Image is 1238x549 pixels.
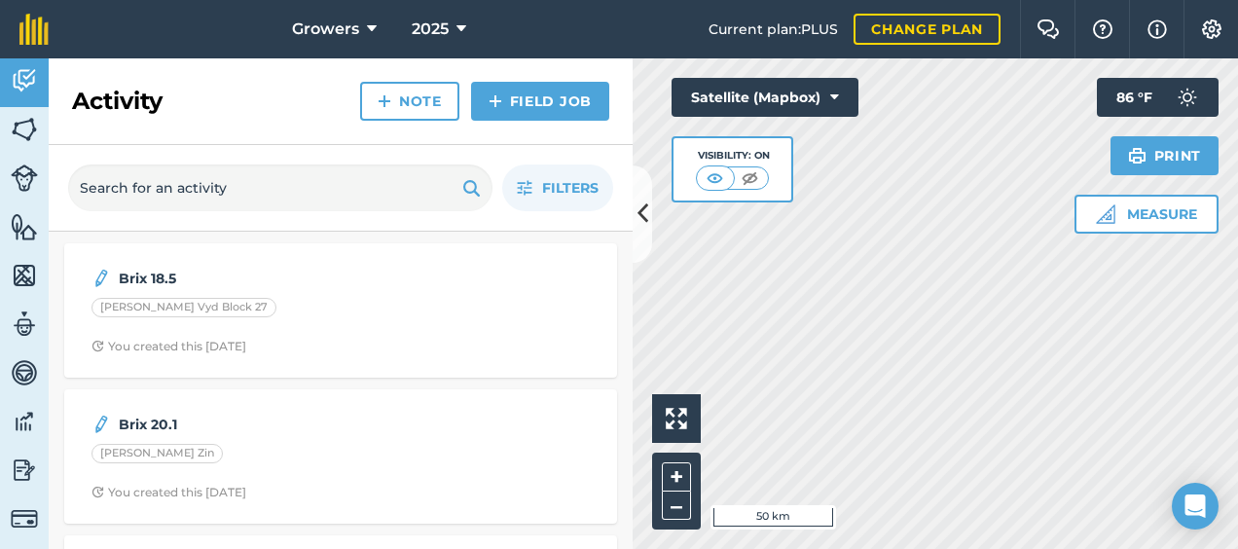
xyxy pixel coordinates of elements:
img: svg+xml;base64,PD94bWwgdmVyc2lvbj0iMS4wIiBlbmNvZGluZz0idXRmLTgiPz4KPCEtLSBHZW5lcmF0b3I6IEFkb2JlIE... [11,66,38,95]
img: Four arrows, one pointing top left, one top right, one bottom right and the last bottom left [666,408,687,429]
img: Two speech bubbles overlapping with the left bubble in the forefront [1037,19,1060,39]
img: svg+xml;base64,PD94bWwgdmVyc2lvbj0iMS4wIiBlbmNvZGluZz0idXRmLTgiPz4KPCEtLSBHZW5lcmF0b3I6IEFkb2JlIE... [11,505,38,532]
div: Open Intercom Messenger [1172,483,1219,530]
a: Field Job [471,82,609,121]
img: A question mark icon [1091,19,1114,39]
img: fieldmargin Logo [19,14,49,45]
img: svg+xml;base64,PHN2ZyB4bWxucz0iaHR0cDovL3d3dy53My5vcmcvMjAwMC9zdmciIHdpZHRoPSIxOSIgaGVpZ2h0PSIyNC... [462,176,481,200]
img: Clock with arrow pointing clockwise [91,486,104,498]
div: Visibility: On [696,148,770,164]
img: svg+xml;base64,PD94bWwgdmVyc2lvbj0iMS4wIiBlbmNvZGluZz0idXRmLTgiPz4KPCEtLSBHZW5lcmF0b3I6IEFkb2JlIE... [91,413,111,436]
button: Print [1111,136,1220,175]
span: 2025 [412,18,449,41]
img: svg+xml;base64,PD94bWwgdmVyc2lvbj0iMS4wIiBlbmNvZGluZz0idXRmLTgiPz4KPCEtLSBHZW5lcmF0b3I6IEFkb2JlIE... [11,407,38,436]
img: Clock with arrow pointing clockwise [91,340,104,352]
h2: Activity [72,86,163,117]
a: Change plan [854,14,1001,45]
button: – [662,492,691,520]
button: Filters [502,165,613,211]
span: Growers [292,18,359,41]
img: svg+xml;base64,PHN2ZyB4bWxucz0iaHR0cDovL3d3dy53My5vcmcvMjAwMC9zdmciIHdpZHRoPSIxNCIgaGVpZ2h0PSIyNC... [489,90,502,113]
img: svg+xml;base64,PHN2ZyB4bWxucz0iaHR0cDovL3d3dy53My5vcmcvMjAwMC9zdmciIHdpZHRoPSI1NiIgaGVpZ2h0PSI2MC... [11,212,38,241]
input: Search for an activity [68,165,492,211]
img: svg+xml;base64,PHN2ZyB4bWxucz0iaHR0cDovL3d3dy53My5vcmcvMjAwMC9zdmciIHdpZHRoPSI1MCIgaGVpZ2h0PSI0MC... [738,168,762,188]
img: svg+xml;base64,PHN2ZyB4bWxucz0iaHR0cDovL3d3dy53My5vcmcvMjAwMC9zdmciIHdpZHRoPSIxNyIgaGVpZ2h0PSIxNy... [1147,18,1167,41]
span: Filters [542,177,599,199]
a: Brix 18.5[PERSON_NAME] Vyd Block 27Clock with arrow pointing clockwiseYou created this [DATE] [76,255,605,366]
div: [PERSON_NAME] Zin [91,444,223,463]
button: 86 °F [1097,78,1219,117]
a: Note [360,82,459,121]
img: svg+xml;base64,PD94bWwgdmVyc2lvbj0iMS4wIiBlbmNvZGluZz0idXRmLTgiPz4KPCEtLSBHZW5lcmF0b3I6IEFkb2JlIE... [91,267,111,290]
span: Current plan : PLUS [709,18,838,40]
div: [PERSON_NAME] Vyd Block 27 [91,298,276,317]
img: A cog icon [1200,19,1223,39]
img: Ruler icon [1096,204,1115,224]
img: svg+xml;base64,PHN2ZyB4bWxucz0iaHR0cDovL3d3dy53My5vcmcvMjAwMC9zdmciIHdpZHRoPSIxOSIgaGVpZ2h0PSIyNC... [1128,144,1147,167]
strong: Brix 18.5 [119,268,427,289]
img: svg+xml;base64,PD94bWwgdmVyc2lvbj0iMS4wIiBlbmNvZGluZz0idXRmLTgiPz4KPCEtLSBHZW5lcmF0b3I6IEFkb2JlIE... [1168,78,1207,117]
div: You created this [DATE] [91,485,246,500]
img: svg+xml;base64,PD94bWwgdmVyc2lvbj0iMS4wIiBlbmNvZGluZz0idXRmLTgiPz4KPCEtLSBHZW5lcmF0b3I6IEFkb2JlIE... [11,456,38,485]
button: + [662,462,691,492]
img: svg+xml;base64,PHN2ZyB4bWxucz0iaHR0cDovL3d3dy53My5vcmcvMjAwMC9zdmciIHdpZHRoPSI1MCIgaGVpZ2h0PSI0MC... [703,168,727,188]
span: 86 ° F [1116,78,1152,117]
strong: Brix 20.1 [119,414,427,435]
button: Measure [1074,195,1219,234]
img: svg+xml;base64,PD94bWwgdmVyc2lvbj0iMS4wIiBlbmNvZGluZz0idXRmLTgiPz4KPCEtLSBHZW5lcmF0b3I6IEFkb2JlIE... [11,165,38,192]
a: Brix 20.1[PERSON_NAME] ZinClock with arrow pointing clockwiseYou created this [DATE] [76,401,605,512]
img: svg+xml;base64,PD94bWwgdmVyc2lvbj0iMS4wIiBlbmNvZGluZz0idXRmLTgiPz4KPCEtLSBHZW5lcmF0b3I6IEFkb2JlIE... [11,358,38,387]
img: svg+xml;base64,PHN2ZyB4bWxucz0iaHR0cDovL3d3dy53My5vcmcvMjAwMC9zdmciIHdpZHRoPSIxNCIgaGVpZ2h0PSIyNC... [378,90,391,113]
div: You created this [DATE] [91,339,246,354]
img: svg+xml;base64,PD94bWwgdmVyc2lvbj0iMS4wIiBlbmNvZGluZz0idXRmLTgiPz4KPCEtLSBHZW5lcmF0b3I6IEFkb2JlIE... [11,310,38,339]
img: svg+xml;base64,PHN2ZyB4bWxucz0iaHR0cDovL3d3dy53My5vcmcvMjAwMC9zdmciIHdpZHRoPSI1NiIgaGVpZ2h0PSI2MC... [11,261,38,290]
img: svg+xml;base64,PHN2ZyB4bWxucz0iaHR0cDovL3d3dy53My5vcmcvMjAwMC9zdmciIHdpZHRoPSI1NiIgaGVpZ2h0PSI2MC... [11,115,38,144]
button: Satellite (Mapbox) [672,78,858,117]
